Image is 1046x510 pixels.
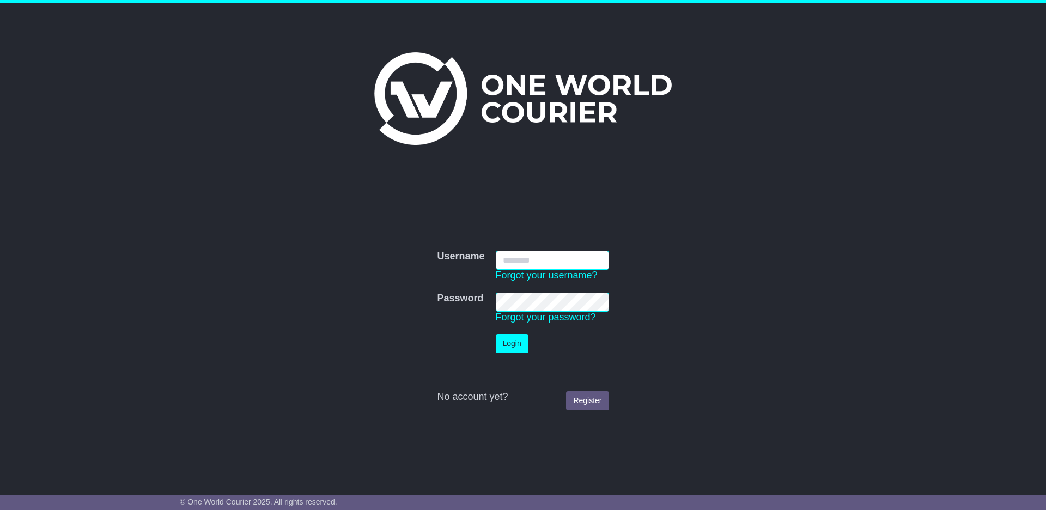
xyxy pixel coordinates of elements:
[496,334,528,353] button: Login
[496,312,596,323] a: Forgot your password?
[374,52,672,145] img: One World
[180,497,337,506] span: © One World Courier 2025. All rights reserved.
[437,391,609,403] div: No account yet?
[437,251,484,263] label: Username
[566,391,609,410] a: Register
[496,270,598,281] a: Forgot your username?
[437,293,483,305] label: Password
